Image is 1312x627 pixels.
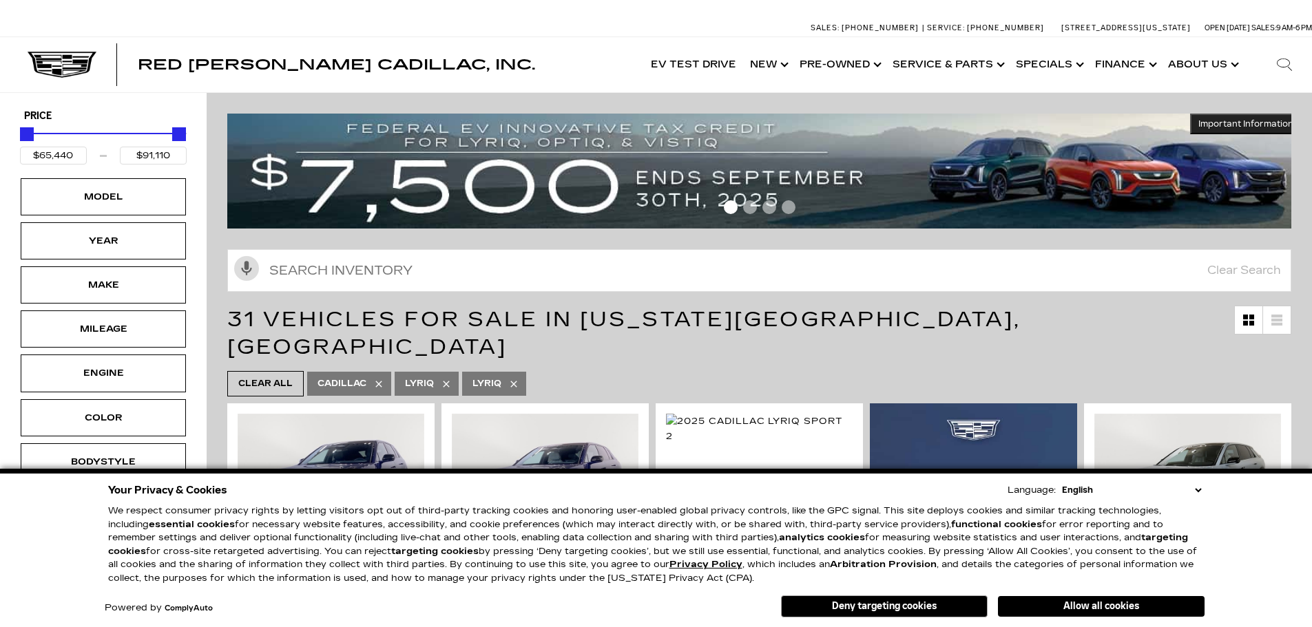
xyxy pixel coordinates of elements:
[21,399,186,436] div: ColorColor
[69,454,138,469] div: Bodystyle
[842,23,919,32] span: [PHONE_NUMBER]
[1276,23,1312,32] span: 9 AM-6 PM
[24,110,183,123] h5: Price
[743,37,793,92] a: New
[149,519,235,530] strong: essential cookies
[21,178,186,215] div: ModelModel
[998,596,1205,617] button: Allow all cookies
[724,200,738,214] span: Go to slide 1
[21,222,186,259] div: YearYear
[227,114,1302,229] img: vrp-tax-ending-august-version
[20,147,87,164] input: Minimum
[238,375,293,392] span: Clear All
[69,233,138,248] div: Year
[1161,37,1243,92] a: About Us
[811,23,840,32] span: Sales:
[172,127,186,141] div: Maximum Price
[669,559,742,570] a: Privacy Policy
[21,310,186,348] div: MileageMileage
[238,414,424,553] img: 2025 Cadillac LYRIQ Sport 1
[108,480,227,500] span: Your Privacy & Cookies
[405,375,434,392] span: Lyriq
[20,127,34,141] div: Minimum Price
[1088,37,1161,92] a: Finance
[1059,483,1205,497] select: Language Select
[1198,118,1293,129] span: Important Information
[793,37,886,92] a: Pre-Owned
[781,595,988,617] button: Deny targeting cookies
[69,410,138,425] div: Color
[811,24,922,32] a: Sales: [PHONE_NUMBER]
[762,200,776,214] span: Go to slide 3
[927,23,965,32] span: Service:
[69,189,138,204] div: Model
[452,414,638,553] img: 2025 Cadillac LYRIQ Sport 1
[886,37,1009,92] a: Service & Parts
[1061,23,1191,32] a: [STREET_ADDRESS][US_STATE]
[105,604,213,613] div: Powered by
[69,365,138,381] div: Engine
[21,354,186,392] div: EngineEngine
[108,504,1205,585] p: We respect consumer privacy rights by letting visitors opt out of third-party tracking cookies an...
[69,321,138,337] div: Mileage
[227,307,1021,359] span: 31 Vehicles for Sale in [US_STATE][GEOGRAPHIC_DATA], [GEOGRAPHIC_DATA]
[644,37,743,92] a: EV Test Drive
[666,414,853,444] img: 2025 Cadillac LYRIQ Sport 2
[1094,414,1281,553] img: 2025 Cadillac LYRIQ Sport 2
[120,147,187,164] input: Maximum
[317,375,366,392] span: Cadillac
[1008,486,1056,495] div: Language:
[138,56,535,73] span: Red [PERSON_NAME] Cadillac, Inc.
[782,200,795,214] span: Go to slide 4
[234,256,259,281] svg: Click to toggle on voice search
[951,519,1042,530] strong: functional cookies
[922,24,1048,32] a: Service: [PHONE_NUMBER]
[391,546,479,557] strong: targeting cookies
[1251,23,1276,32] span: Sales:
[20,123,187,164] div: Price
[21,443,186,480] div: BodystyleBodystyle
[227,249,1291,292] input: Search Inventory
[28,52,96,78] img: Cadillac Dark Logo with Cadillac White Text
[743,200,757,214] span: Go to slide 2
[830,559,937,570] strong: Arbitration Provision
[21,266,186,304] div: MakeMake
[165,604,213,613] a: ComplyAuto
[472,375,501,392] span: LYRIQ
[1009,37,1088,92] a: Specials
[138,58,535,72] a: Red [PERSON_NAME] Cadillac, Inc.
[69,277,138,293] div: Make
[1190,114,1302,134] button: Important Information
[967,23,1044,32] span: [PHONE_NUMBER]
[779,532,865,543] strong: analytics cookies
[108,532,1188,557] strong: targeting cookies
[1205,23,1250,32] span: Open [DATE]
